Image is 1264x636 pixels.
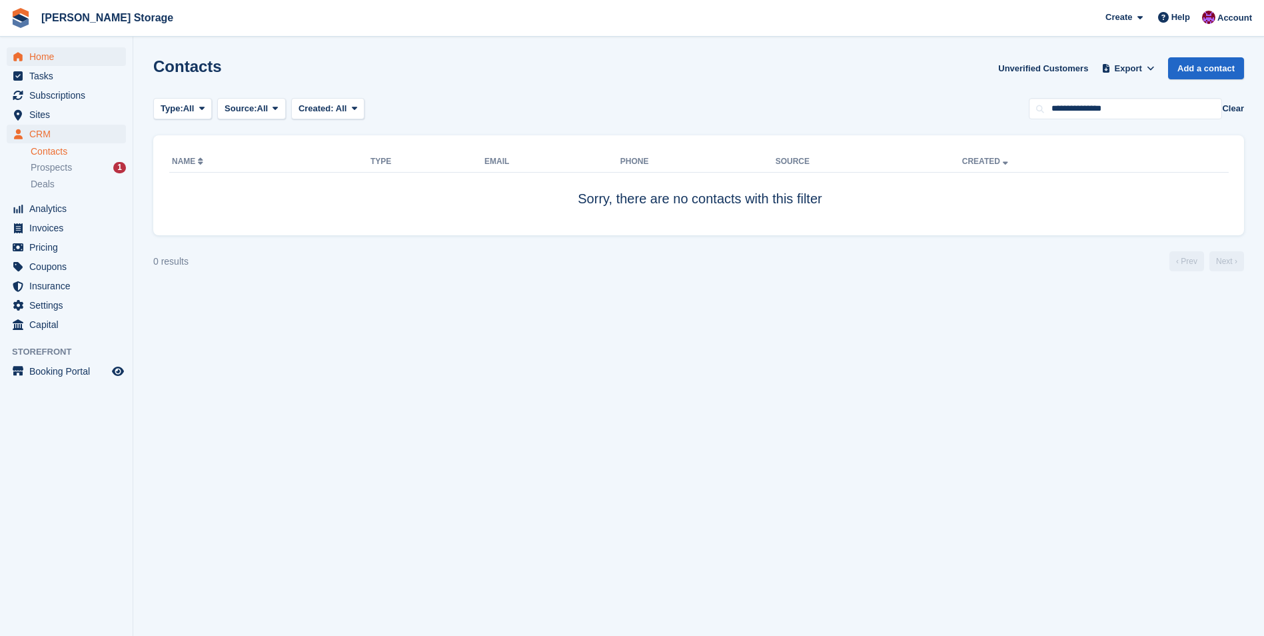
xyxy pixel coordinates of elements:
span: Pricing [29,238,109,257]
h1: Contacts [153,57,222,75]
span: Create [1105,11,1132,24]
a: menu [7,296,126,315]
span: All [257,102,269,115]
span: All [183,102,195,115]
a: menu [7,362,126,381]
span: Created: [299,103,334,113]
span: Analytics [29,199,109,218]
a: Preview store [110,363,126,379]
th: Source [776,151,962,173]
a: menu [7,125,126,143]
a: Next [1209,251,1244,271]
span: Sorry, there are no contacts with this filter [578,191,822,206]
span: Invoices [29,219,109,237]
button: Clear [1222,102,1244,115]
a: Deals [31,177,126,191]
a: Prospects 1 [31,161,126,175]
img: stora-icon-8386f47178a22dfd0bd8f6a31ec36ba5ce8667c1dd55bd0f319d3a0aa187defe.svg [11,8,31,28]
a: Name [172,157,206,166]
a: menu [7,219,126,237]
span: Source: [225,102,257,115]
div: 0 results [153,255,189,269]
span: Coupons [29,257,109,276]
button: Created: All [291,98,364,120]
a: Add a contact [1168,57,1244,79]
span: Storefront [12,345,133,359]
a: menu [7,105,126,124]
span: Account [1217,11,1252,25]
span: Export [1115,62,1142,75]
th: Email [484,151,620,173]
span: Tasks [29,67,109,85]
button: Source: All [217,98,286,120]
span: Capital [29,315,109,334]
nav: Page [1167,251,1247,271]
a: menu [7,238,126,257]
span: Settings [29,296,109,315]
button: Export [1099,57,1157,79]
span: Sites [29,105,109,124]
span: Type: [161,102,183,115]
a: [PERSON_NAME] Storage [36,7,179,29]
th: Type [370,151,484,173]
a: Created [962,157,1011,166]
a: menu [7,315,126,334]
a: menu [7,67,126,85]
span: Deals [31,178,55,191]
span: Subscriptions [29,86,109,105]
span: Prospects [31,161,72,174]
span: Insurance [29,277,109,295]
a: menu [7,277,126,295]
span: Help [1171,11,1190,24]
a: menu [7,86,126,105]
img: Audra Whitelaw [1202,11,1215,24]
a: Unverified Customers [993,57,1093,79]
span: All [336,103,347,113]
button: Type: All [153,98,212,120]
div: 1 [113,162,126,173]
span: Home [29,47,109,66]
a: Contacts [31,145,126,158]
th: Phone [620,151,776,173]
a: menu [7,199,126,218]
span: Booking Portal [29,362,109,381]
span: CRM [29,125,109,143]
a: Previous [1169,251,1204,271]
a: menu [7,257,126,276]
a: menu [7,47,126,66]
